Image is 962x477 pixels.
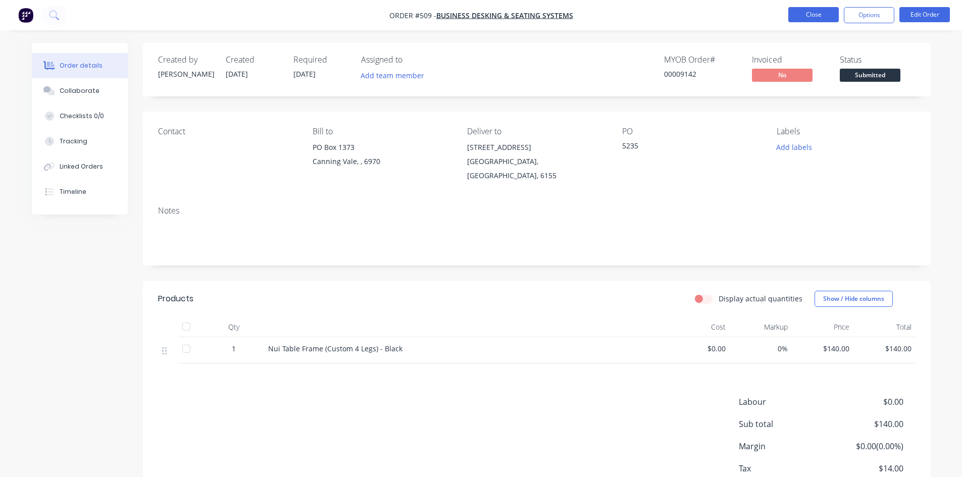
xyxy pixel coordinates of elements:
div: Contact [158,127,296,136]
div: Created [226,55,281,65]
div: [STREET_ADDRESS] [467,140,605,154]
span: Labour [739,396,829,408]
button: Order details [32,53,128,78]
button: Checklists 0/0 [32,103,128,129]
div: Cost [668,317,730,337]
div: Deliver to [467,127,605,136]
button: Collaborate [32,78,128,103]
span: Nui Table Frame (Custom 4 Legs) - Black [268,344,402,353]
span: $140.00 [857,343,912,354]
div: Markup [730,317,792,337]
div: Checklists 0/0 [60,112,104,121]
span: Order #509 - [389,11,436,20]
button: Timeline [32,179,128,204]
div: Order details [60,61,103,70]
div: Canning Vale, , 6970 [313,154,451,169]
div: PO Box 1373 [313,140,451,154]
div: Labels [777,127,915,136]
a: Business Desking & Seating Systems [436,11,573,20]
div: Products [158,293,193,305]
button: Submitted [840,69,900,84]
div: Collaborate [60,86,99,95]
button: Tracking [32,129,128,154]
label: Display actual quantities [719,293,802,304]
button: Add labels [771,140,818,154]
div: 00009142 [664,69,740,79]
div: Created by [158,55,214,65]
div: Linked Orders [60,162,103,171]
img: Factory [18,8,33,23]
span: Submitted [840,69,900,81]
span: $14.00 [828,462,903,474]
div: [PERSON_NAME] [158,69,214,79]
span: Tax [739,462,829,474]
button: Close [788,7,839,22]
span: [DATE] [293,69,316,79]
div: 5235 [622,140,748,154]
div: Status [840,55,916,65]
button: Show / Hide columns [815,291,893,307]
span: Sub total [739,418,829,430]
span: 0% [734,343,788,354]
span: $0.00 [672,343,726,354]
button: Add team member [355,69,429,82]
div: PO [622,127,761,136]
span: No [752,69,813,81]
span: $140.00 [796,343,850,354]
div: PO Box 1373Canning Vale, , 6970 [313,140,451,173]
div: Tracking [60,137,87,146]
button: Edit Order [899,7,950,22]
div: Bill to [313,127,451,136]
div: Price [792,317,854,337]
span: $0.00 [828,396,903,408]
div: Qty [204,317,264,337]
span: $140.00 [828,418,903,430]
div: Required [293,55,349,65]
button: Options [844,7,894,23]
button: Linked Orders [32,154,128,179]
span: Margin [739,440,829,452]
div: [STREET_ADDRESS][GEOGRAPHIC_DATA], [GEOGRAPHIC_DATA], 6155 [467,140,605,183]
div: Assigned to [361,55,462,65]
div: MYOB Order # [664,55,740,65]
span: 1 [232,343,236,354]
span: $0.00 ( 0.00 %) [828,440,903,452]
span: [DATE] [226,69,248,79]
div: Invoiced [752,55,828,65]
button: Add team member [361,69,430,82]
div: Timeline [60,187,86,196]
div: Notes [158,206,916,216]
div: Total [853,317,916,337]
div: [GEOGRAPHIC_DATA], [GEOGRAPHIC_DATA], 6155 [467,154,605,183]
